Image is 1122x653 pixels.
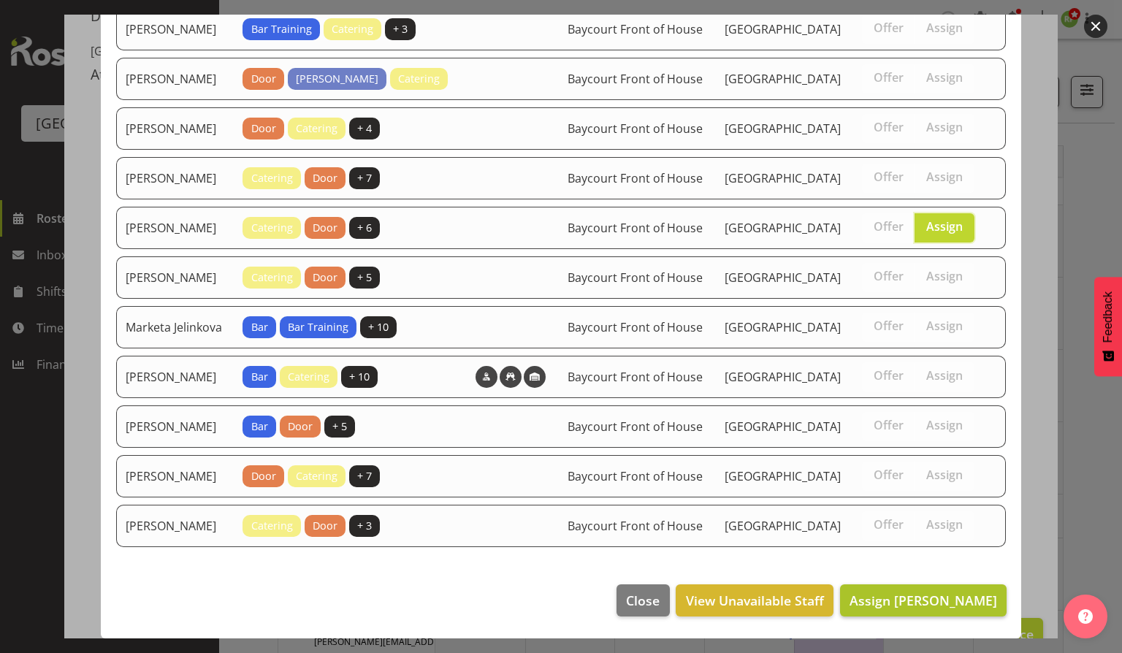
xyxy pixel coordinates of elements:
[926,70,963,85] span: Assign
[568,121,703,137] span: Baycourt Front of House
[850,592,997,609] span: Assign [PERSON_NAME]
[357,518,372,534] span: + 3
[926,318,963,333] span: Assign
[1078,609,1093,624] img: help-xxl-2.png
[874,517,904,532] span: Offer
[725,220,841,236] span: [GEOGRAPHIC_DATA]
[926,219,963,234] span: Assign
[725,369,841,385] span: [GEOGRAPHIC_DATA]
[288,419,313,435] span: Door
[725,270,841,286] span: [GEOGRAPHIC_DATA]
[349,369,370,385] span: + 10
[874,368,904,383] span: Offer
[926,269,963,283] span: Assign
[296,121,337,137] span: Catering
[288,369,329,385] span: Catering
[357,468,372,484] span: + 7
[357,270,372,286] span: + 5
[617,584,669,616] button: Close
[251,270,293,286] span: Catering
[251,121,276,137] span: Door
[116,207,234,249] td: [PERSON_NAME]
[296,71,378,87] span: [PERSON_NAME]
[357,121,372,137] span: + 4
[251,71,276,87] span: Door
[116,356,234,398] td: [PERSON_NAME]
[568,21,703,37] span: Baycourt Front of House
[725,319,841,335] span: [GEOGRAPHIC_DATA]
[251,319,268,335] span: Bar
[313,170,337,186] span: Door
[926,368,963,383] span: Assign
[116,505,234,547] td: [PERSON_NAME]
[116,58,234,100] td: [PERSON_NAME]
[313,518,337,534] span: Door
[568,170,703,186] span: Baycourt Front of House
[116,405,234,448] td: [PERSON_NAME]
[357,220,372,236] span: + 6
[1102,291,1115,343] span: Feedback
[874,318,904,333] span: Offer
[725,170,841,186] span: [GEOGRAPHIC_DATA]
[1094,277,1122,376] button: Feedback - Show survey
[874,269,904,283] span: Offer
[116,8,234,50] td: [PERSON_NAME]
[398,71,440,87] span: Catering
[251,21,312,37] span: Bar Training
[288,319,348,335] span: Bar Training
[874,20,904,35] span: Offer
[926,20,963,35] span: Assign
[251,369,268,385] span: Bar
[393,21,408,37] span: + 3
[332,21,373,37] span: Catering
[313,270,337,286] span: Door
[874,418,904,432] span: Offer
[874,120,904,134] span: Offer
[568,319,703,335] span: Baycourt Front of House
[926,120,963,134] span: Assign
[568,518,703,534] span: Baycourt Front of House
[874,70,904,85] span: Offer
[926,517,963,532] span: Assign
[626,591,660,610] span: Close
[874,467,904,482] span: Offer
[251,468,276,484] span: Door
[568,220,703,236] span: Baycourt Front of House
[686,591,824,610] span: View Unavailable Staff
[676,584,833,616] button: View Unavailable Staff
[874,219,904,234] span: Offer
[296,468,337,484] span: Catering
[725,419,841,435] span: [GEOGRAPHIC_DATA]
[368,319,389,335] span: + 10
[116,306,234,348] td: Marketa Jelinkova
[568,71,703,87] span: Baycourt Front of House
[116,256,234,299] td: [PERSON_NAME]
[874,169,904,184] span: Offer
[568,419,703,435] span: Baycourt Front of House
[251,220,293,236] span: Catering
[926,418,963,432] span: Assign
[251,170,293,186] span: Catering
[725,518,841,534] span: [GEOGRAPHIC_DATA]
[725,21,841,37] span: [GEOGRAPHIC_DATA]
[926,467,963,482] span: Assign
[725,121,841,137] span: [GEOGRAPHIC_DATA]
[568,468,703,484] span: Baycourt Front of House
[116,157,234,199] td: [PERSON_NAME]
[725,468,841,484] span: [GEOGRAPHIC_DATA]
[725,71,841,87] span: [GEOGRAPHIC_DATA]
[568,369,703,385] span: Baycourt Front of House
[568,270,703,286] span: Baycourt Front of House
[116,107,234,150] td: [PERSON_NAME]
[840,584,1007,616] button: Assign [PERSON_NAME]
[357,170,372,186] span: + 7
[251,419,268,435] span: Bar
[332,419,347,435] span: + 5
[313,220,337,236] span: Door
[926,169,963,184] span: Assign
[251,518,293,534] span: Catering
[116,455,234,497] td: [PERSON_NAME]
